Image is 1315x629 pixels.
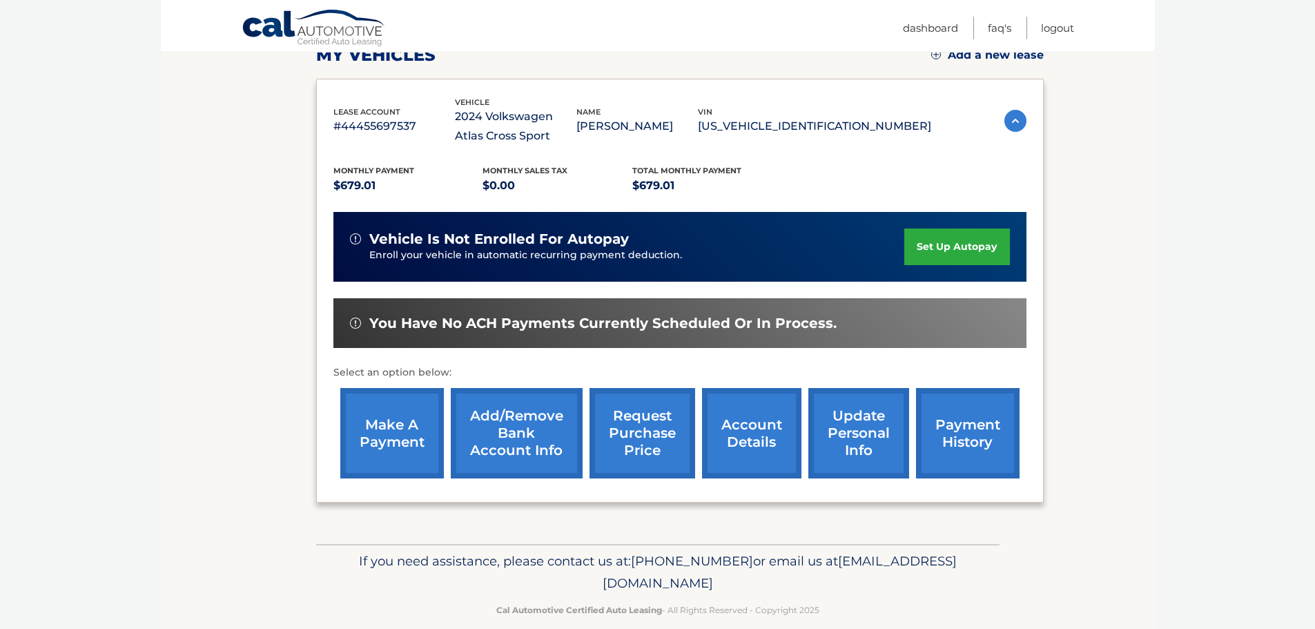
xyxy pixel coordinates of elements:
[1041,17,1074,39] a: Logout
[350,233,361,244] img: alert-white.svg
[451,388,583,478] a: Add/Remove bank account info
[325,603,991,617] p: - All Rights Reserved - Copyright 2025
[350,318,361,329] img: alert-white.svg
[325,550,991,594] p: If you need assistance, please contact us at: or email us at
[369,231,629,248] span: vehicle is not enrolled for autopay
[988,17,1011,39] a: FAQ's
[576,107,601,117] span: name
[316,45,436,66] h2: my vehicles
[242,9,387,49] a: Cal Automotive
[333,365,1026,381] p: Select an option below:
[603,553,957,591] span: [EMAIL_ADDRESS][DOMAIN_NAME]
[903,17,958,39] a: Dashboard
[632,176,782,195] p: $679.01
[455,97,489,107] span: vehicle
[916,388,1020,478] a: payment history
[808,388,909,478] a: update personal info
[931,48,1044,62] a: Add a new lease
[369,315,837,332] span: You have no ACH payments currently scheduled or in process.
[333,176,483,195] p: $679.01
[333,166,414,175] span: Monthly Payment
[1004,110,1026,132] img: accordion-active.svg
[340,388,444,478] a: make a payment
[904,229,1009,265] a: set up autopay
[333,117,455,136] p: #44455697537
[702,388,801,478] a: account details
[455,107,576,146] p: 2024 Volkswagen Atlas Cross Sport
[931,50,941,59] img: add.svg
[333,107,400,117] span: lease account
[698,117,931,136] p: [US_VEHICLE_IDENTIFICATION_NUMBER]
[632,166,741,175] span: Total Monthly Payment
[576,117,698,136] p: [PERSON_NAME]
[631,553,753,569] span: [PHONE_NUMBER]
[496,605,662,615] strong: Cal Automotive Certified Auto Leasing
[483,166,567,175] span: Monthly sales Tax
[698,107,712,117] span: vin
[369,248,905,263] p: Enroll your vehicle in automatic recurring payment deduction.
[483,176,632,195] p: $0.00
[590,388,695,478] a: request purchase price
